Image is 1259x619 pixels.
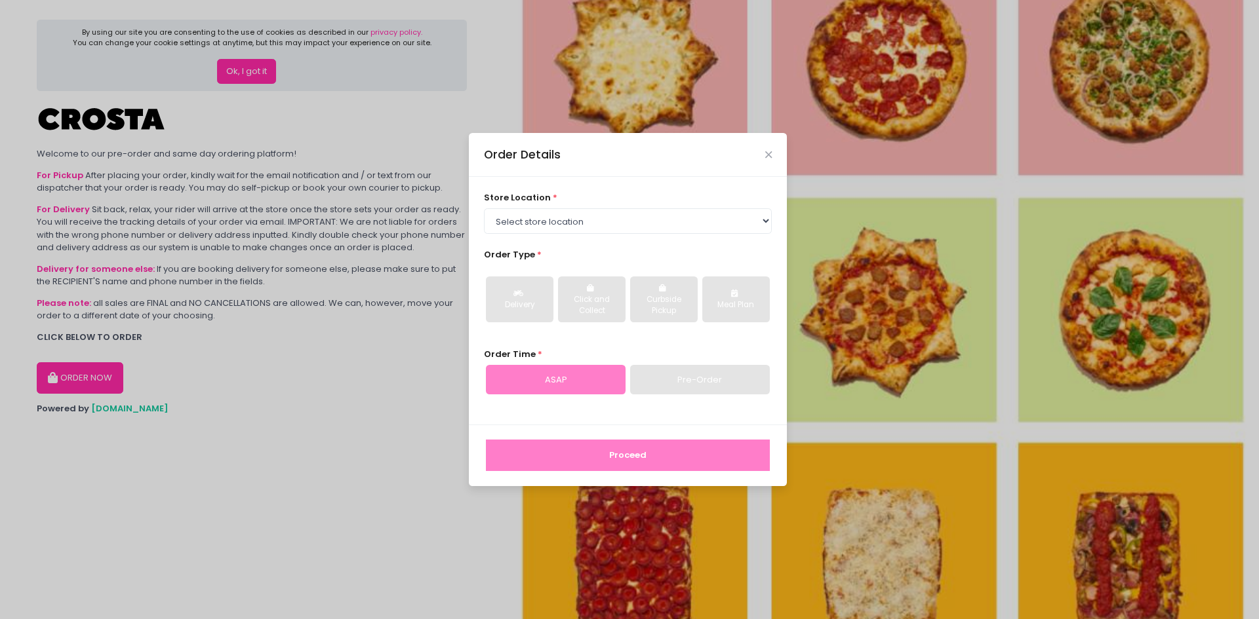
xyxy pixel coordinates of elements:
span: store location [484,191,551,204]
span: Order Time [484,348,536,360]
div: Order Details [484,146,561,163]
div: Click and Collect [567,294,616,317]
span: Order Type [484,248,535,261]
button: Delivery [486,276,553,322]
div: Delivery [495,299,544,311]
button: Click and Collect [558,276,626,322]
button: Meal Plan [702,276,770,322]
div: Meal Plan [711,299,761,311]
button: Close [765,151,772,158]
div: Curbside Pickup [639,294,689,317]
button: Curbside Pickup [630,276,698,322]
button: Proceed [486,440,770,471]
